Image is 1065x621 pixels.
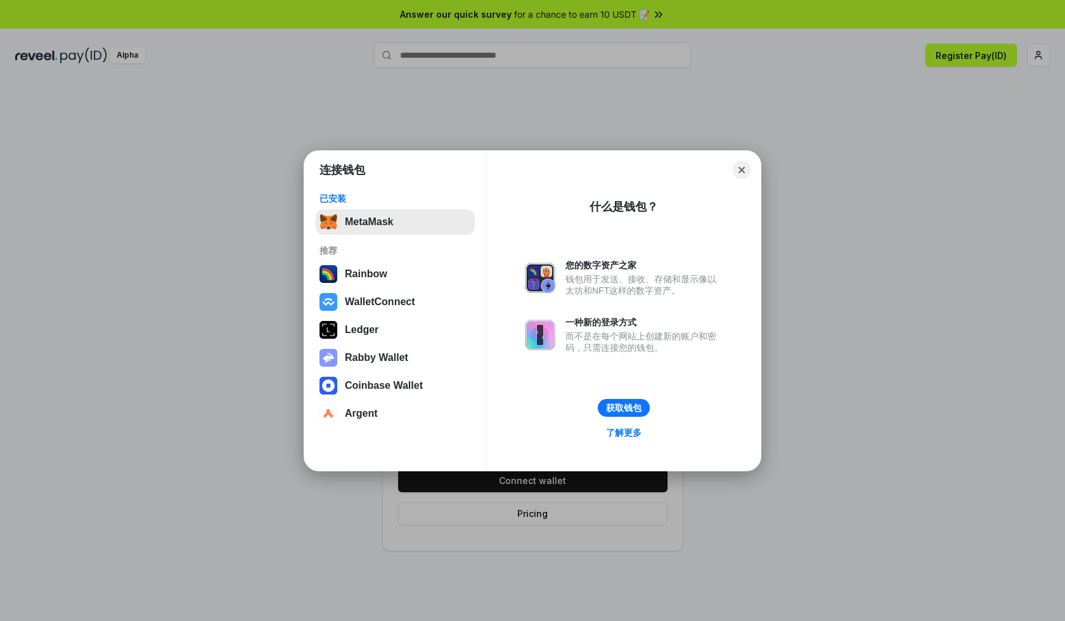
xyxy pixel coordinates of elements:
[319,193,471,204] div: 已安装
[565,273,723,296] div: 钱包用于发送、接收、存储和显示像以太坊和NFT这样的数字资产。
[316,209,475,235] button: MetaMask
[316,289,475,315] button: WalletConnect
[525,320,555,350] img: svg+xml,%3Csvg%20xmlns%3D%22http%3A%2F%2Fwww.w3.org%2F2000%2Fsvg%22%20fill%3D%22none%22%20viewBox...
[319,293,337,311] img: svg+xml,%3Csvg%20width%3D%2228%22%20height%3D%2228%22%20viewBox%3D%220%200%2028%2028%22%20fill%3D...
[319,265,337,283] img: svg+xml,%3Csvg%20width%3D%22120%22%20height%3D%22120%22%20viewBox%3D%220%200%20120%20120%22%20fil...
[606,427,642,438] div: 了解更多
[316,373,475,398] button: Coinbase Wallet
[598,399,650,417] button: 获取钱包
[345,216,393,228] div: MetaMask
[319,349,337,367] img: svg+xml,%3Csvg%20xmlns%3D%22http%3A%2F%2Fwww.w3.org%2F2000%2Fsvg%22%20fill%3D%22none%22%20viewBox...
[598,424,649,441] a: 了解更多
[316,401,475,426] button: Argent
[316,345,475,370] button: Rabby Wallet
[319,321,337,339] img: svg+xml,%3Csvg%20xmlns%3D%22http%3A%2F%2Fwww.w3.org%2F2000%2Fsvg%22%20width%3D%2228%22%20height%3...
[525,263,555,293] img: svg+xml,%3Csvg%20xmlns%3D%22http%3A%2F%2Fwww.w3.org%2F2000%2Fsvg%22%20fill%3D%22none%22%20viewBox...
[345,408,378,419] div: Argent
[565,317,723,328] div: 一种新的登录方式
[319,245,471,256] div: 推荐
[345,324,378,336] div: Ledger
[316,317,475,343] button: Ledger
[565,259,723,271] div: 您的数字资产之家
[316,261,475,287] button: Rainbow
[319,213,337,231] img: svg+xml,%3Csvg%20fill%3D%22none%22%20height%3D%2233%22%20viewBox%3D%220%200%2035%2033%22%20width%...
[590,199,658,214] div: 什么是钱包？
[565,330,723,353] div: 而不是在每个网站上创建新的账户和密码，只需连接您的钱包。
[733,161,751,179] button: Close
[345,268,387,280] div: Rainbow
[319,162,365,178] h1: 连接钱包
[319,377,337,395] img: svg+xml,%3Csvg%20width%3D%2228%22%20height%3D%2228%22%20viewBox%3D%220%200%2028%2028%22%20fill%3D...
[345,352,408,363] div: Rabby Wallet
[345,380,423,391] div: Coinbase Wallet
[606,402,642,414] div: 获取钱包
[319,405,337,422] img: svg+xml,%3Csvg%20width%3D%2228%22%20height%3D%2228%22%20viewBox%3D%220%200%2028%2028%22%20fill%3D...
[345,296,415,308] div: WalletConnect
